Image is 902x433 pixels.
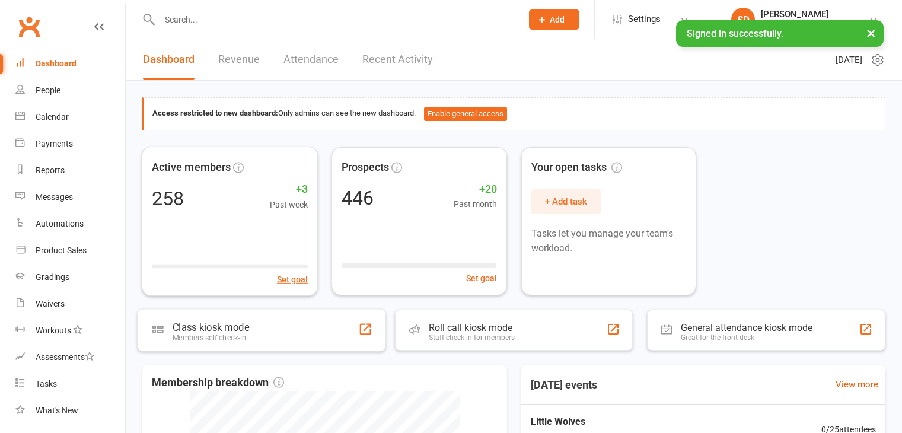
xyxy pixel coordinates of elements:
[152,107,876,121] div: Only admins can see the new dashboard.
[36,406,78,415] div: What's New
[152,374,284,391] span: Membership breakdown
[14,12,44,42] a: Clubworx
[761,9,869,20] div: [PERSON_NAME]
[836,53,862,67] span: [DATE]
[731,8,755,31] div: SD
[36,299,65,308] div: Waivers
[15,184,125,211] a: Messages
[681,322,812,333] div: General attendance kiosk mode
[15,77,125,104] a: People
[15,344,125,371] a: Assessments
[36,326,71,335] div: Workouts
[152,189,184,208] div: 258
[156,11,514,28] input: Search...
[15,371,125,397] a: Tasks
[424,107,507,121] button: Enable general access
[152,109,278,117] strong: Access restricted to new dashboard:
[36,379,57,389] div: Tasks
[15,264,125,291] a: Gradings
[15,157,125,184] a: Reports
[429,322,515,333] div: Roll call kiosk mode
[36,59,77,68] div: Dashboard
[531,159,622,176] span: Your open tasks
[15,104,125,130] a: Calendar
[36,112,69,122] div: Calendar
[15,130,125,157] a: Payments
[429,333,515,342] div: Staff check-in for members
[531,189,601,214] button: + Add task
[36,165,65,175] div: Reports
[342,159,389,176] span: Prospects
[15,317,125,344] a: Workouts
[36,272,69,282] div: Gradings
[15,291,125,317] a: Waivers
[15,397,125,424] a: What's New
[836,377,878,391] a: View more
[143,39,195,80] a: Dashboard
[173,321,249,333] div: Class kiosk mode
[36,192,73,202] div: Messages
[152,158,231,176] span: Active members
[277,272,308,286] button: Set goal
[454,181,497,198] span: +20
[466,272,497,285] button: Set goal
[531,226,686,256] p: Tasks let you manage your team's workload.
[283,39,339,80] a: Attendance
[521,374,607,396] h3: [DATE] events
[218,39,260,80] a: Revenue
[531,414,744,429] span: Little Wolves
[270,180,308,198] span: +3
[36,219,84,228] div: Automations
[342,189,374,208] div: 446
[529,9,579,30] button: Add
[860,20,882,46] button: ×
[173,333,249,342] div: Members self check-in
[681,333,812,342] div: Great for the front desk
[362,39,433,80] a: Recent Activity
[454,198,497,211] span: Past month
[15,211,125,237] a: Automations
[270,198,308,211] span: Past week
[36,352,94,362] div: Assessments
[550,15,565,24] span: Add
[628,6,661,33] span: Settings
[36,85,60,95] div: People
[36,246,87,255] div: Product Sales
[761,20,869,30] div: Okami Kai Karate Forrestdale
[687,28,783,39] span: Signed in successfully.
[15,50,125,77] a: Dashboard
[36,139,73,148] div: Payments
[15,237,125,264] a: Product Sales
